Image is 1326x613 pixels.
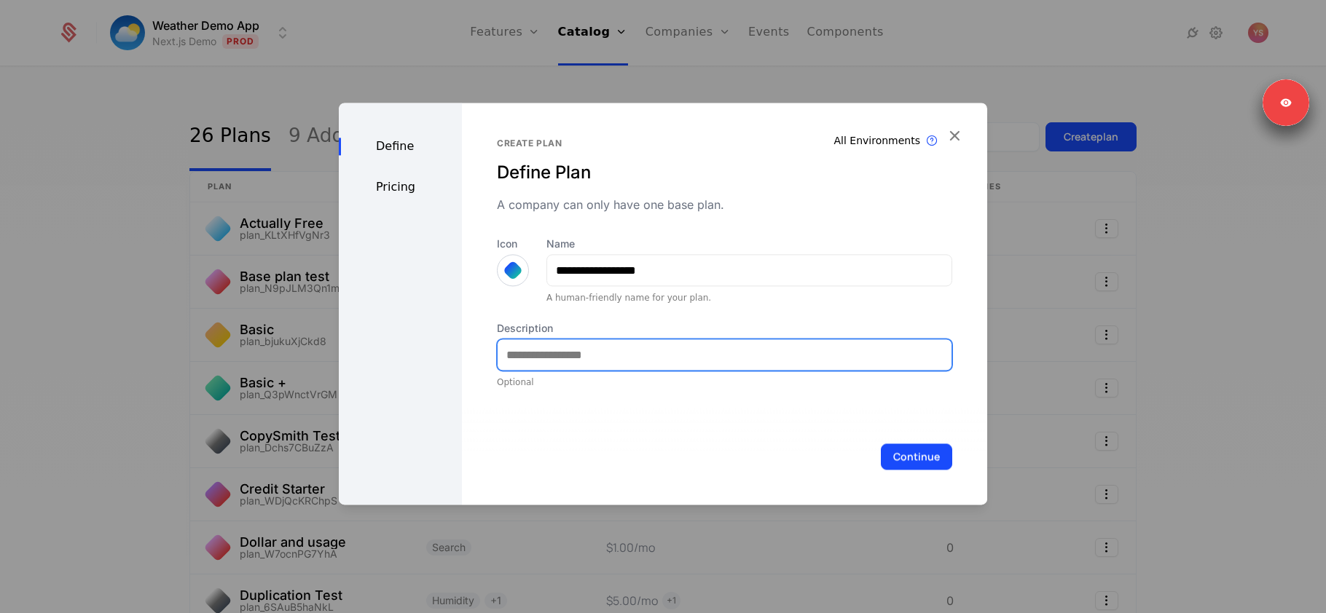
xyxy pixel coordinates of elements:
button: Continue [881,443,952,470]
div: All Environments [834,133,921,148]
div: A company can only have one base plan. [497,196,952,213]
label: Description [497,321,952,336]
div: Define Plan [497,161,952,184]
div: Optional [497,376,952,388]
div: Define [339,138,462,155]
div: A human-friendly name for your plan. [546,292,952,304]
div: Create plan [497,138,952,149]
label: Name [546,237,952,251]
label: Icon [497,237,529,251]
div: Pricing [339,178,462,196]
